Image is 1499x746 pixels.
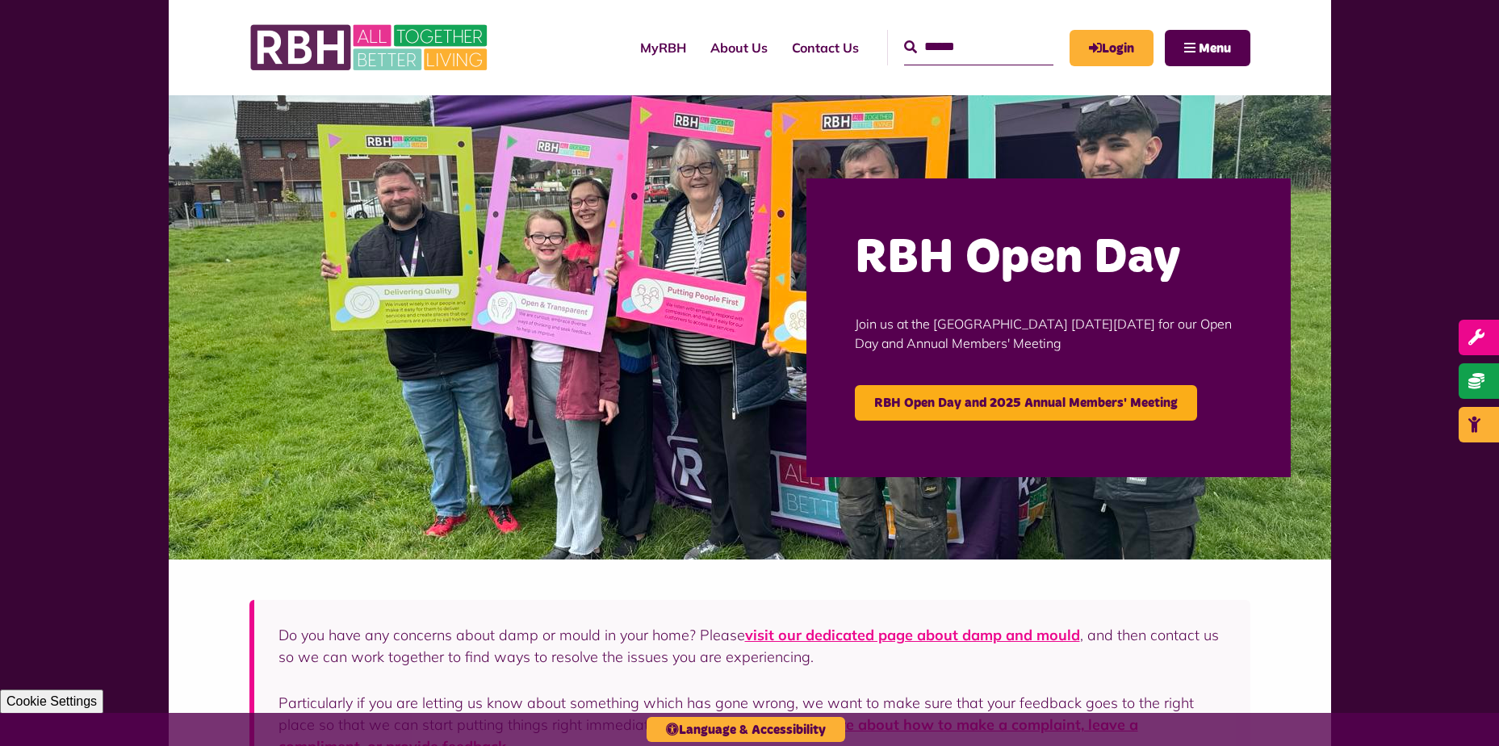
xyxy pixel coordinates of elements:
button: Language & Accessibility [647,717,845,742]
h2: RBH Open Day [855,227,1242,290]
img: Image (22) [169,95,1331,559]
a: Contact Us [780,26,871,69]
p: Do you have any concerns about damp or mould in your home? Please , and then contact us so we can... [278,624,1226,668]
a: About Us [698,26,780,69]
button: Navigation [1165,30,1250,66]
p: Join us at the [GEOGRAPHIC_DATA] [DATE][DATE] for our Open Day and Annual Members' Meeting [855,290,1242,377]
a: RBH Open Day and 2025 Annual Members' Meeting [855,385,1197,421]
img: RBH [249,16,492,79]
span: Menu [1199,42,1231,55]
a: MyRBH [628,26,698,69]
a: visit our dedicated page about damp and mould [745,626,1080,644]
a: MyRBH [1070,30,1154,66]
